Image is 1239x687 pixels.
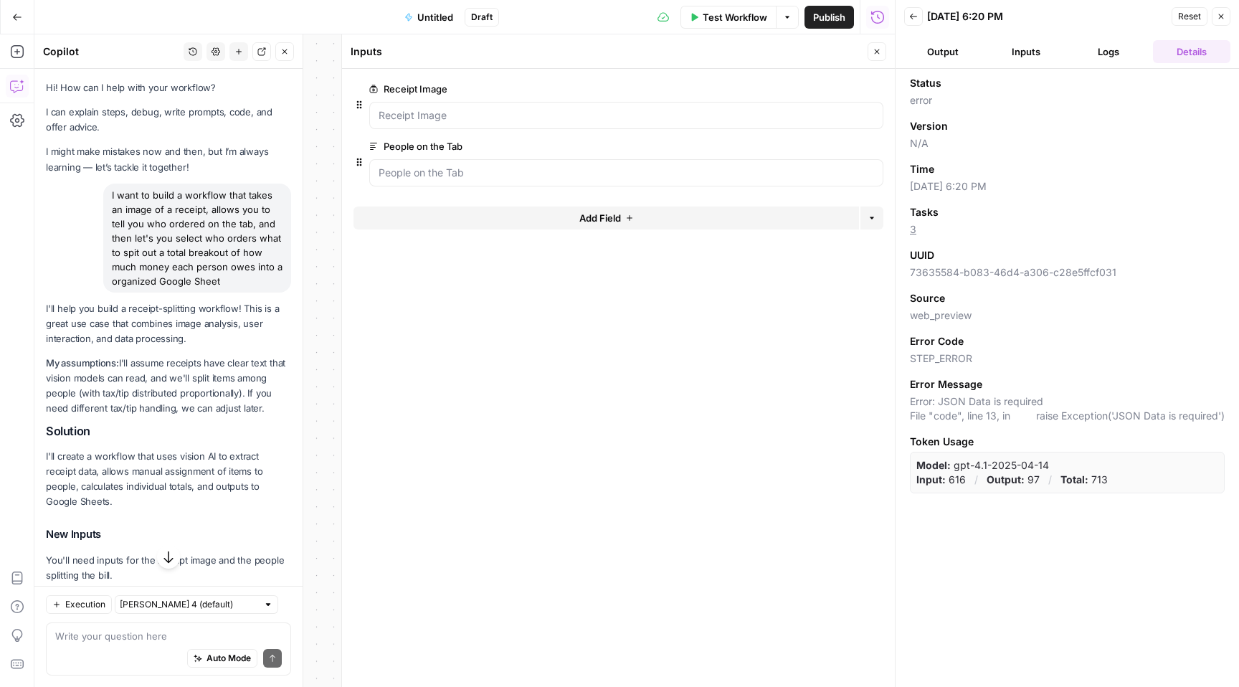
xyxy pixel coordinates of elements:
[813,10,845,24] span: Publish
[1172,7,1207,26] button: Reset
[910,136,1225,151] span: N/A
[987,40,1065,63] button: Inputs
[910,334,964,349] span: Error Code
[910,162,934,176] span: Time
[369,139,802,153] label: People on the Tab
[910,179,1225,194] span: [DATE] 6:20 PM
[396,6,462,29] button: Untitled
[579,211,621,225] span: Add Field
[351,44,863,59] div: Inputs
[910,205,939,219] span: Tasks
[120,597,257,612] input: Claude Sonnet 4 (default)
[910,291,945,305] span: Source
[910,265,1225,280] span: 73635584-b083-46d4-a306-c28e5ffcf031
[680,6,776,29] button: Test Workflow
[1048,473,1052,487] p: /
[187,649,257,668] button: Auto Mode
[910,223,916,235] a: 3
[46,357,119,369] strong: My assumptions:
[206,652,251,665] span: Auto Mode
[910,76,941,90] span: Status
[910,308,1225,323] span: web_preview
[904,40,982,63] button: Output
[46,449,291,510] p: I'll create a workflow that uses vision AI to extract receipt data, allows manual assignment of i...
[916,459,951,471] strong: Model:
[1153,40,1230,63] button: Details
[46,356,291,417] p: I'll assume receipts have clear text that vision models can read, and we'll split items among peo...
[379,108,874,123] input: Receipt Image
[417,10,453,24] span: Untitled
[1060,473,1088,485] strong: Total:
[46,425,291,438] h2: Solution
[43,44,179,59] div: Copilot
[471,11,493,24] span: Draft
[916,473,966,487] p: 616
[910,93,1225,108] span: error
[46,595,112,614] button: Execution
[46,80,291,95] p: Hi! How can I help with your workflow?
[987,473,1025,485] strong: Output:
[804,6,854,29] button: Publish
[46,144,291,174] p: I might make mistakes now and then, but I’m always learning — let’s tackle it together!
[369,82,802,96] label: Receipt Image
[46,301,291,346] p: I'll help you build a receipt-splitting workflow! This is a great use case that combines image an...
[974,473,978,487] p: /
[103,184,291,293] div: I want to build a workflow that takes an image of a receipt, allows you to tell you who ordered o...
[910,435,1225,449] span: Token Usage
[910,377,982,392] span: Error Message
[1071,40,1148,63] button: Logs
[46,553,291,583] p: You'll need inputs for the receipt image and the people splitting the bill.
[916,473,946,485] strong: Input:
[910,248,934,262] span: UUID
[65,598,105,611] span: Execution
[46,105,291,135] p: I can explain steps, debug, write prompts, code, and offer advice.
[910,394,1225,423] span: Error: JSON Data is required File "code", line 13, in raise Exception('JSON Data is required')
[353,207,859,229] button: Add Field
[1060,473,1108,487] p: 713
[1178,10,1201,23] span: Reset
[910,351,1225,366] span: STEP_ERROR
[987,473,1040,487] p: 97
[910,119,948,133] span: Version
[46,525,291,544] h3: New Inputs
[916,458,1049,473] p: gpt-4.1-2025-04-14
[703,10,767,24] span: Test Workflow
[379,166,874,180] input: People on the Tab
